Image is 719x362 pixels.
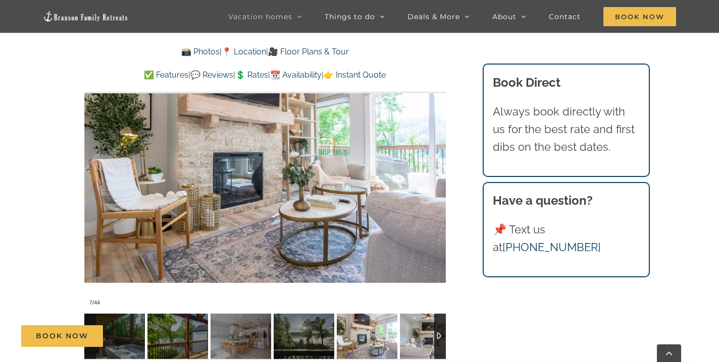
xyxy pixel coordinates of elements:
[235,70,268,80] a: 💲 Rates
[268,47,349,56] a: 🎥 Floor Plans & Tour
[84,69,446,82] p: | | | |
[337,314,397,359] img: Blue-Pearl-vacation-home-rental-Lake-Taneycomo-2049-scaled.jpg-nggid041600-ngg0dyn-120x90-00f0w01...
[147,314,208,359] img: Blue-Pearl-vacation-home-rental-Lake-Taneycomo-2146-scaled.jpg-nggid041562-ngg0dyn-120x90-00f0w01...
[502,240,601,254] a: [PHONE_NUMBER]
[324,70,386,80] a: 👉 Instant Quote
[549,13,581,20] span: Contact
[222,47,266,56] a: 📍 Location
[228,13,292,20] span: Vacation homes
[211,314,271,359] img: Blue-Pearl-vacation-home-rental-Lake-Taneycomo-2071-scaled.jpg-nggid041595-ngg0dyn-120x90-00f0w01...
[84,314,145,359] img: Blue-Pearl-vacation-home-rental-Lake-Taneycomo-2155-scaled.jpg-nggid041589-ngg0dyn-120x90-00f0w01...
[493,221,640,256] p: 📌 Text us at
[493,103,640,156] p: Always book directly with us for the best rate and first dibs on the best dates.
[190,70,233,80] a: 💬 Reviews
[603,7,676,26] span: Book Now
[274,314,334,359] img: Blue-Pearl-lakefront-vacation-rental-home-fog-2-scaled.jpg-nggid041574-ngg0dyn-120x90-00f0w010c01...
[325,13,375,20] span: Things to do
[43,11,129,22] img: Branson Family Retreats Logo
[492,13,517,20] span: About
[493,192,640,210] h3: Have a question?
[21,325,103,347] a: Book Now
[400,314,460,359] img: Blue-Pearl-vacation-home-rental-Lake-Taneycomo-2047-scaled.jpg-nggid041599-ngg0dyn-120x90-00f0w01...
[493,74,640,92] h3: Book Direct
[36,332,88,340] span: Book Now
[84,45,446,58] p: | |
[144,70,188,80] a: ✅ Features
[407,13,460,20] span: Deals & More
[270,70,322,80] a: 📆 Availability
[181,47,220,56] a: 📸 Photos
